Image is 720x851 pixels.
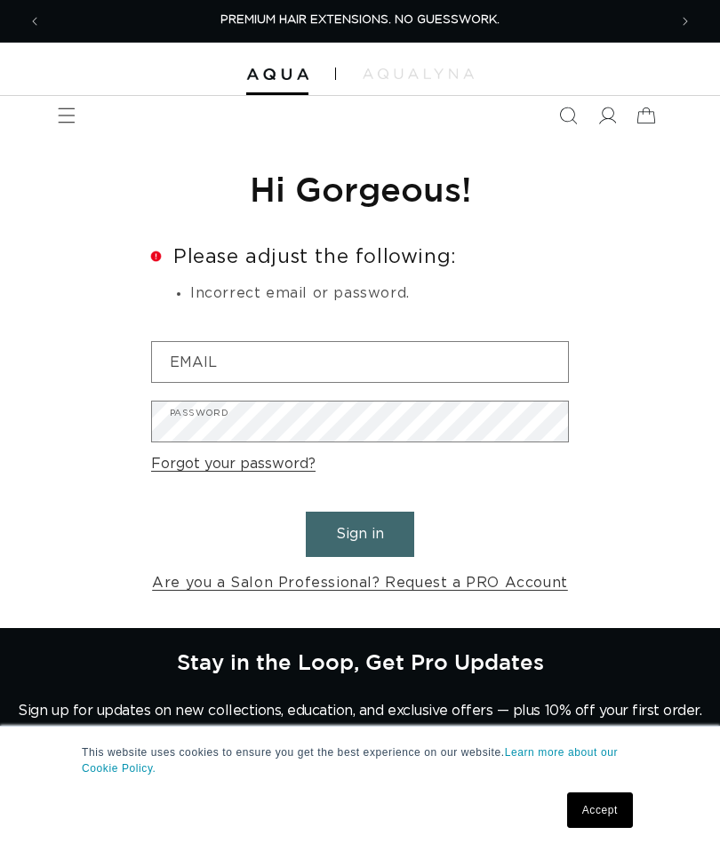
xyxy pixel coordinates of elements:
[151,247,569,266] h2: Please adjust the following:
[177,649,544,674] h2: Stay in the Loop, Get Pro Updates
[666,2,705,41] button: Next announcement
[246,68,308,81] img: Aqua Hair Extensions
[152,570,568,596] a: Are you a Salon Professional? Request a PRO Account
[18,703,701,720] p: Sign up for updates on new collections, education, and exclusive offers — plus 10% off your first...
[220,14,500,26] span: PREMIUM HAIR EXTENSIONS. NO GUESSWORK.
[15,2,54,41] button: Previous announcement
[548,96,588,135] summary: Search
[82,744,638,776] p: This website uses cookies to ensure you get the best experience on our website.
[363,68,474,79] img: aqualyna.com
[190,282,569,306] li: Incorrect email or password.
[152,342,568,382] input: Email
[151,451,316,477] a: Forgot your password?
[151,167,569,211] h1: Hi Gorgeous!
[306,512,414,557] button: Sign in
[567,792,633,828] a: Accept
[47,96,86,135] summary: Menu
